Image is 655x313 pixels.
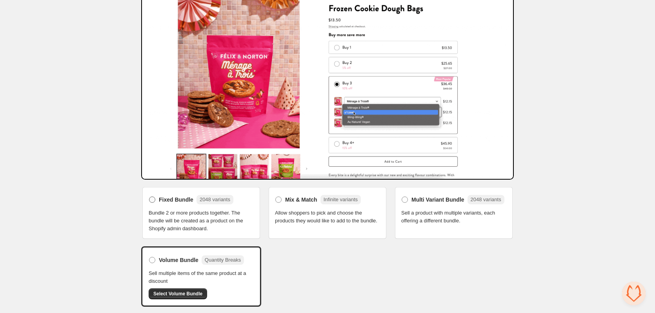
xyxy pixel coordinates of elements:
span: Infinite variants [324,197,358,202]
span: Multi Variant Bundle [411,196,464,204]
span: 2048 variants [471,197,501,202]
span: Quantity Breaks [205,257,241,263]
span: Volume Bundle [159,256,198,264]
span: Allow shoppers to pick and choose the products they would like to add to the bundle. [275,209,380,225]
span: 2048 variants [200,197,230,202]
span: Mix & Match [285,196,317,204]
button: Select Volume Bundle [149,288,207,299]
div: Open chat [622,282,646,305]
span: Sell multiple items of the same product at a discount [149,269,254,285]
span: Fixed Bundle [159,196,193,204]
span: Bundle 2 or more products together. The bundle will be created as a product on the Shopify admin ... [149,209,254,233]
span: Sell a product with multiple variants, each offering a different bundle. [401,209,506,225]
span: Select Volume Bundle [153,291,202,297]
